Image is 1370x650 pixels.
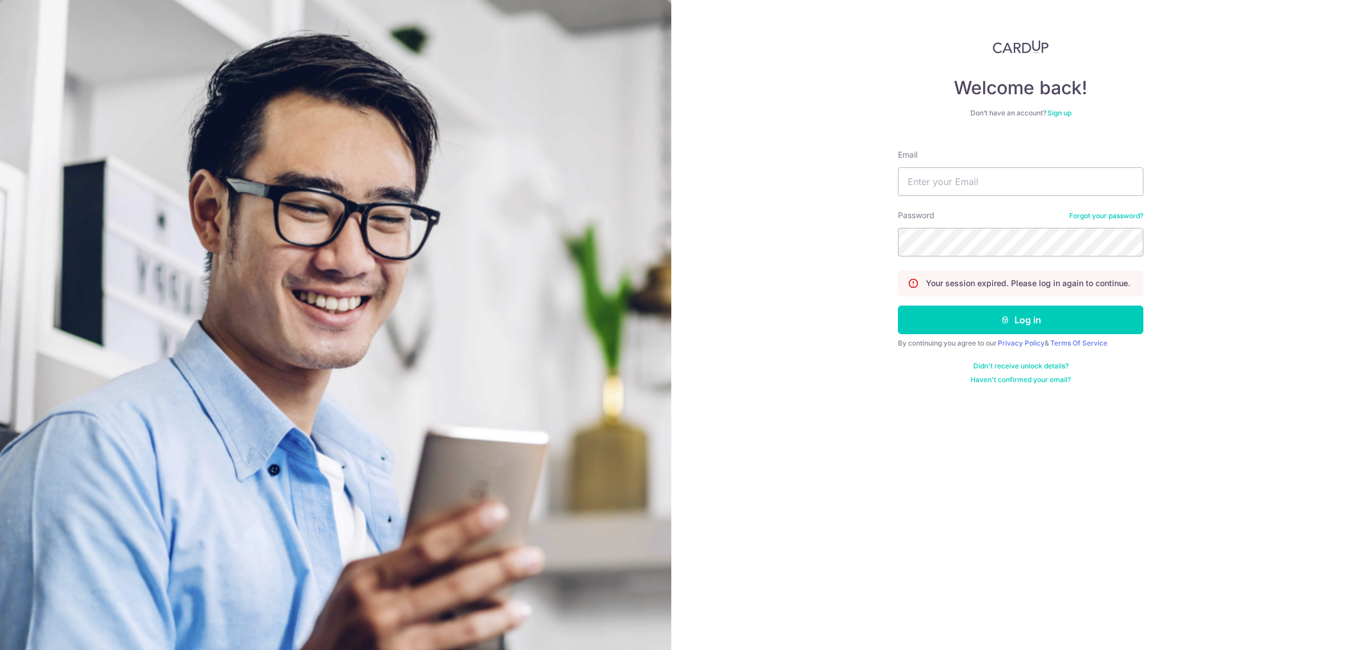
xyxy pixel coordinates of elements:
h4: Welcome back! [898,77,1143,99]
p: Your session expired. Please log in again to continue. [926,278,1130,289]
a: Terms Of Service [1050,339,1107,347]
div: Don’t have an account? [898,109,1143,118]
a: Sign up [1047,109,1071,117]
a: Privacy Policy [998,339,1045,347]
label: Email [898,149,917,161]
img: CardUp Logo [993,40,1049,54]
div: By continuing you agree to our & [898,339,1143,348]
a: Haven't confirmed your email? [970,375,1071,384]
button: Log in [898,306,1143,334]
input: Enter your Email [898,167,1143,196]
a: Didn't receive unlock details? [973,362,1069,371]
label: Password [898,210,934,221]
a: Forgot your password? [1069,211,1143,220]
